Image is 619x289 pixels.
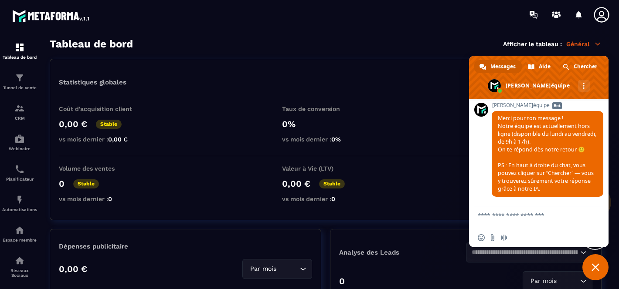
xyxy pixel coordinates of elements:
[59,165,146,172] p: Volume des ventes
[528,276,558,286] span: Par mois
[478,234,485,241] span: Insérer un emoji
[539,60,551,73] span: Aide
[2,97,37,127] a: formationformationCRM
[466,242,593,262] div: Search for option
[278,264,298,274] input: Search for option
[12,8,91,24] img: logo
[282,195,369,202] p: vs mois dernier :
[339,249,466,256] p: Analyse des Leads
[558,276,578,286] input: Search for option
[472,248,578,257] input: Search for option
[558,60,603,73] a: Chercher
[2,116,37,121] p: CRM
[59,136,146,143] p: vs mois dernier :
[490,60,516,73] span: Messages
[2,268,37,278] p: Réseaux Sociaux
[59,105,146,112] p: Coût d'acquisition client
[282,119,369,129] p: 0%
[50,38,133,50] h3: Tableau de bord
[282,178,310,189] p: 0,00 €
[339,276,345,286] p: 0
[498,114,596,192] span: Merci pour ton message ! Notre équipe est actuellement hors ligne (disponible du lundi au vendred...
[14,134,25,144] img: automations
[108,195,112,202] span: 0
[492,102,603,108] span: [PERSON_NAME]équipe
[2,177,37,181] p: Planificateur
[14,225,25,235] img: automations
[59,78,126,86] p: Statistiques globales
[331,136,341,143] span: 0%
[574,60,597,73] span: Chercher
[73,179,99,188] p: Stable
[14,73,25,83] img: formation
[282,165,369,172] p: Valeur à Vie (LTV)
[2,85,37,90] p: Tunnel de vente
[282,136,369,143] p: vs mois dernier :
[59,264,87,274] p: 0,00 €
[552,102,562,109] span: Bot
[59,178,65,189] p: 0
[2,127,37,158] a: automationsautomationsWebinaire
[503,40,562,47] p: Afficher le tableau :
[2,36,37,66] a: formationformationTableau de bord
[2,238,37,242] p: Espace membre
[2,66,37,97] a: formationformationTunnel de vente
[2,188,37,218] a: automationsautomationsAutomatisations
[2,55,37,60] p: Tableau de bord
[2,158,37,188] a: schedulerschedulerPlanificateur
[108,136,128,143] span: 0,00 €
[489,234,496,241] span: Envoyer un fichier
[282,105,369,112] p: Taux de conversion
[14,195,25,205] img: automations
[59,195,146,202] p: vs mois dernier :
[474,60,522,73] a: Messages
[2,218,37,249] a: automationsautomationsEspace membre
[14,255,25,266] img: social-network
[2,249,37,284] a: social-networksocial-networkRéseaux Sociaux
[59,119,87,129] p: 0,00 €
[331,195,335,202] span: 0
[248,264,278,274] span: Par mois
[14,164,25,175] img: scheduler
[582,254,609,280] a: Fermer le chat
[59,242,312,250] p: Dépenses publicitaire
[2,146,37,151] p: Webinaire
[478,206,582,228] textarea: Entrez votre message...
[319,179,345,188] p: Stable
[500,234,507,241] span: Message audio
[96,120,122,129] p: Stable
[14,103,25,114] img: formation
[242,259,312,279] div: Search for option
[14,42,25,53] img: formation
[2,207,37,212] p: Automatisations
[523,60,557,73] a: Aide
[566,40,602,48] p: Général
